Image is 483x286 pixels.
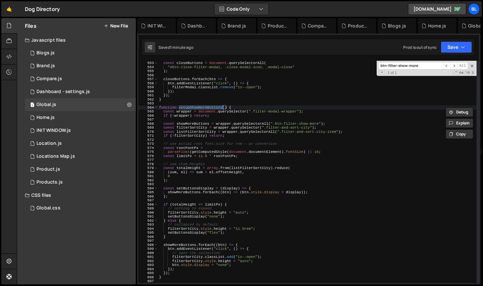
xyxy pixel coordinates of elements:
[138,259,158,263] div: 602
[37,63,55,69] div: Brand.js
[138,93,158,98] div: 561
[138,178,158,183] div: 582
[37,179,63,185] div: Products.js
[25,5,60,13] div: Dog Directory
[228,23,246,29] div: Brand.js
[138,77,158,81] div: 557
[458,70,464,75] span: CaseSensitive Search
[170,45,193,50] div: 1 minute ago
[450,62,457,69] span: ​
[138,170,158,175] div: 580
[378,62,443,69] input: Search for
[138,207,158,211] div: 589
[138,166,158,170] div: 579
[138,211,158,215] div: 590
[138,73,158,78] div: 556
[138,142,158,146] div: 573
[37,50,55,56] div: Blogs.js
[138,146,158,150] div: 574
[138,81,158,86] div: 558
[17,34,136,47] div: Javascript files
[138,203,158,207] div: 588
[25,47,136,59] div: 16220/44321.js
[138,235,158,239] div: 596
[138,174,158,178] div: 581
[37,89,90,95] div: Dashboard - settings.js
[445,118,473,128] button: Explain
[25,22,37,29] h2: Files
[17,189,136,202] div: CSS files
[25,176,136,189] div: 16220/44324.js
[138,263,158,267] div: 603
[465,70,471,75] span: Whole Word Search
[138,247,158,251] div: 599
[37,76,62,82] div: Compare.js
[138,198,158,203] div: 587
[138,130,158,134] div: 570
[104,23,128,28] button: New File
[138,126,158,130] div: 569
[138,154,158,158] div: 576
[138,186,158,191] div: 584
[138,69,158,73] div: 555
[445,129,473,139] button: Copy
[25,98,136,111] div: 16220/43681.js
[138,271,158,275] div: 605
[138,215,158,219] div: 591
[138,90,158,94] div: 560
[468,3,480,15] a: Bl
[147,23,168,29] div: INIT WINDOW.js
[138,219,158,223] div: 592
[25,137,136,150] : 16220/43679.js
[25,72,136,85] div: 16220/44328.js
[385,71,399,75] span: 1 of 1
[379,70,385,75] span: Toggle Replace mode
[138,61,158,65] div: 553
[188,23,208,29] div: Dashboard - settings.js
[445,107,473,117] button: Debug
[214,3,269,15] button: Code Only
[403,45,437,50] div: Prod is out of sync
[37,115,55,121] div: Home.js
[138,255,158,259] div: 601
[138,231,158,235] div: 595
[138,98,158,102] div: 562
[138,118,158,122] div: 567
[37,166,60,172] div: Product.js
[37,128,71,133] div: INIT WINDOW.js
[25,150,136,163] div: 16220/43680.js
[37,141,62,146] div: Location.js
[138,101,158,106] div: 563
[25,202,136,215] div: 16220/43682.css
[138,267,158,271] div: 604
[138,227,158,231] div: 594
[30,103,34,108] span: 1
[138,138,158,142] div: 572
[138,223,158,227] div: 593
[457,62,468,69] span: Alt-Enter
[428,23,446,29] div: Home.js
[37,102,56,108] div: Global.js
[37,154,75,159] div: Locations Map.js
[138,65,158,69] div: 554
[388,23,406,29] div: Blogs.js
[138,162,158,166] div: 578
[471,70,475,75] span: Search In Selection
[308,23,328,29] div: Compare.js
[443,62,450,69] span: ​
[138,122,158,126] div: 568
[138,182,158,186] div: 583
[138,275,158,280] div: 606
[138,195,158,199] div: 586
[138,106,158,110] div: 564
[138,85,158,90] div: 559
[348,23,369,29] div: Products.js
[268,23,288,29] div: Product.js
[25,85,136,98] div: 16220/44476.js
[158,45,193,50] div: Saved
[138,279,158,283] div: 607
[138,190,158,195] div: 585
[25,124,136,137] div: 16220/44477.js
[138,251,158,255] div: 600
